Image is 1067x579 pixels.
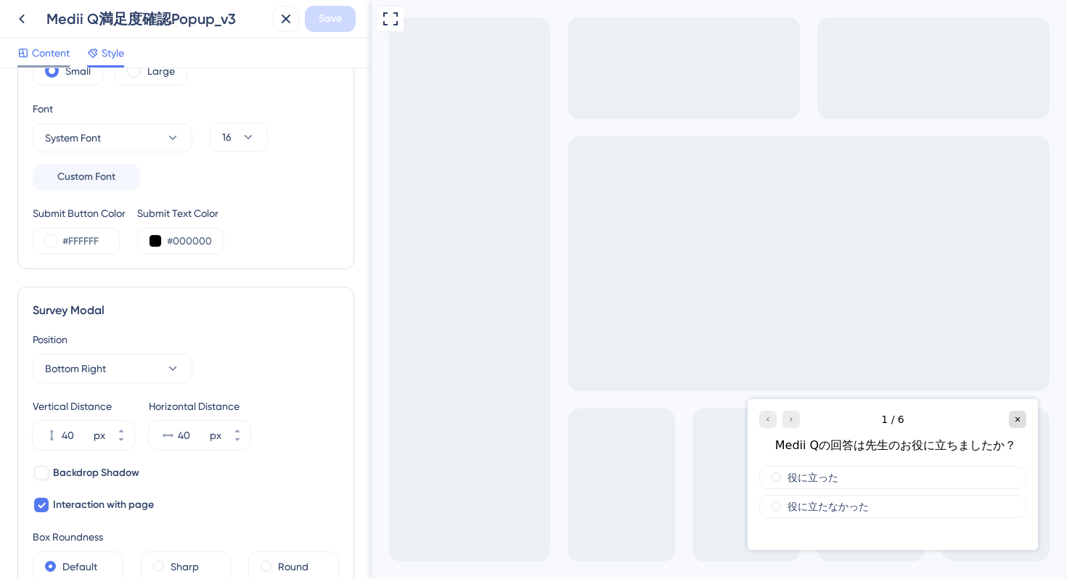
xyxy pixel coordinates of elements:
[278,558,308,575] label: Round
[305,6,356,32] button: Save
[62,558,97,575] label: Default
[376,399,666,550] iframe: UserGuiding Survey
[33,528,339,546] div: Box Roundness
[210,123,268,152] button: 16
[33,398,134,415] div: Vertical Distance
[319,10,342,28] span: Save
[224,421,250,435] button: px
[210,427,221,444] div: px
[147,62,175,80] label: Large
[33,100,192,118] div: Font
[65,62,91,80] label: Small
[178,427,207,444] input: px
[46,9,267,29] div: Medii Q満足度確認Popup_v3
[33,331,339,348] div: Position
[32,44,70,62] span: Content
[62,427,91,444] input: px
[57,168,115,186] span: Custom Font
[171,558,199,575] label: Sharp
[149,398,250,415] div: Horizontal Distance
[222,128,232,146] span: 16
[108,435,134,450] button: px
[102,44,124,62] span: Style
[33,123,192,152] button: System Font
[137,205,224,222] div: Submit Text Color
[53,464,139,482] span: Backdrop Shadow
[33,302,339,319] div: Survey Modal
[53,496,154,514] span: Interaction with page
[33,164,140,190] button: Custom Font
[45,129,101,147] span: System Font
[33,205,126,222] div: Submit Button Color
[45,360,106,377] span: Bottom Right
[33,354,192,383] button: Bottom Right
[108,421,134,435] button: px
[224,435,250,450] button: px
[94,427,105,444] div: px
